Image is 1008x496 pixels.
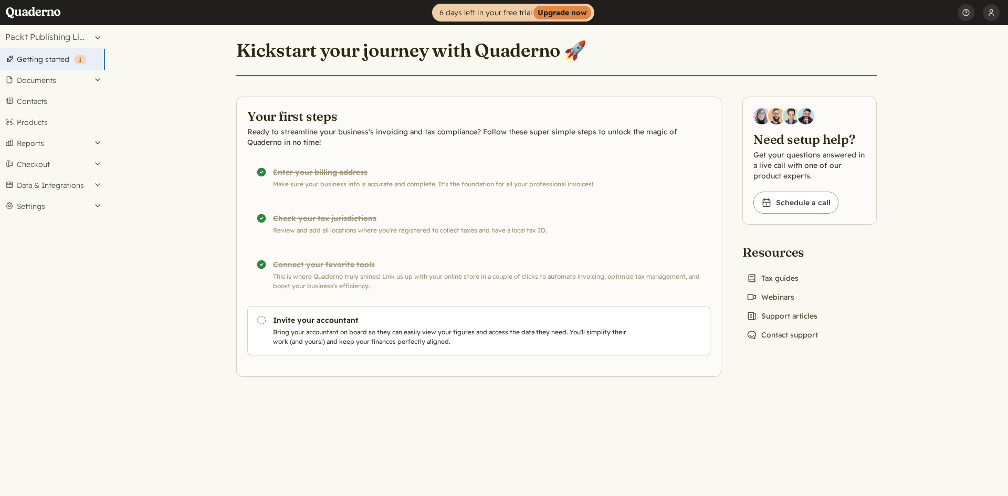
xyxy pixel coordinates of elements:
[273,315,631,325] h3: Invite your accountant
[753,150,866,181] p: Get your questions answered in a live call with one of our product experts.
[742,328,822,342] a: Contact support
[742,309,822,323] a: Support articles
[753,131,866,147] h2: Need setup help?
[273,328,631,346] p: Bring your accountant on board so they can easily view your figures and access the data they need...
[533,6,591,19] strong: Upgrade now
[236,39,586,62] h1: Kickstart your journey with Quaderno 🚀
[247,126,710,147] p: Ready to streamline your business's invoicing and tax compliance? Follow these super simple steps...
[753,192,838,214] a: Schedule a call
[79,56,82,64] span: 1
[742,271,803,286] a: Tax guides
[783,108,800,124] img: Ivo Oltmans, Business Developer at Quaderno
[768,108,785,124] img: Jairo Fumero, Account Executive at Quaderno
[797,108,814,124] img: Javier Rubio, DevRel at Quaderno
[753,108,770,124] img: Diana Carrasco, Account Executive at Quaderno
[247,306,710,355] a: Invite your accountant Bring your accountant on board so they can easily view your figures and ac...
[247,108,710,124] h2: Your first steps
[432,4,594,22] a: 6 days left in your free trialUpgrade now
[742,244,822,260] h2: Resources
[742,290,799,304] a: Webinars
